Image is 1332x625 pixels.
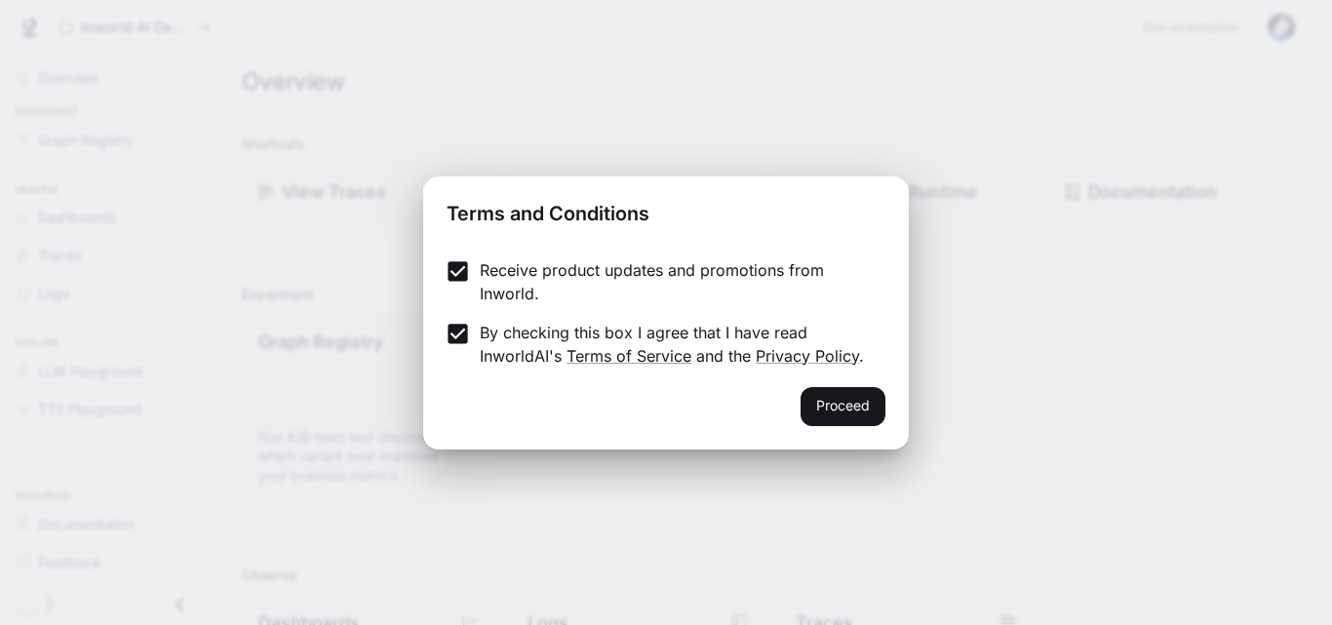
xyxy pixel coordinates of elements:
[756,346,859,366] a: Privacy Policy
[801,387,885,426] button: Proceed
[480,321,870,368] p: By checking this box I agree that I have read InworldAI's and the .
[423,176,909,243] h2: Terms and Conditions
[567,346,691,366] a: Terms of Service
[480,258,870,305] p: Receive product updates and promotions from Inworld.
